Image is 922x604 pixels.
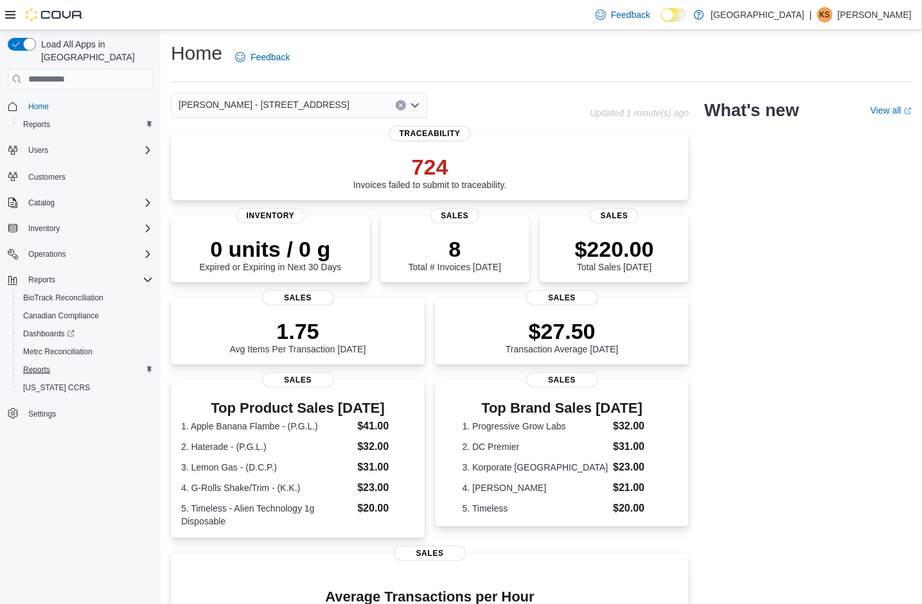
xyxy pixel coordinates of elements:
span: Reports [23,365,50,375]
p: | [810,7,812,22]
button: Clear input [396,100,406,110]
dd: $32.00 [357,439,414,454]
a: Home [23,99,54,114]
nav: Complex example [8,92,153,456]
div: Transaction Average [DATE] [506,318,619,354]
button: Users [23,142,53,158]
span: Customers [28,172,66,182]
a: View allExternal link [871,105,912,116]
button: Customers [3,167,158,186]
h3: Top Product Sales [DATE] [181,401,414,416]
span: Canadian Compliance [18,308,153,324]
a: Dashboards [18,326,80,341]
p: Updated 1 minute(s) ago [590,108,689,118]
span: Sales [262,372,334,388]
svg: External link [904,107,912,115]
span: KS [820,7,830,22]
a: Settings [23,406,61,422]
span: Operations [23,246,153,262]
button: Reports [13,116,158,134]
span: Reports [23,272,153,288]
dt: 5. Timeless - Alien Technology 1g Disposable [181,502,352,528]
dt: 2. DC Premier [463,440,608,453]
dt: 5. Timeless [463,502,608,515]
span: Catalog [23,195,153,211]
a: Reports [18,117,55,132]
a: Metrc Reconciliation [18,344,98,359]
span: Inventory [28,223,60,234]
span: Feedback [251,51,290,64]
span: Inventory [23,221,153,236]
div: Avg Items Per Transaction [DATE] [230,318,366,354]
span: Inventory [236,208,305,223]
dd: $20.00 [357,501,414,516]
span: Sales [262,290,334,306]
span: Metrc Reconciliation [18,344,153,359]
a: Feedback [590,2,655,28]
span: Sales [394,546,466,561]
span: Settings [23,406,153,422]
p: $27.50 [506,318,619,344]
a: [US_STATE] CCRS [18,380,95,395]
span: Reports [23,119,50,130]
h1: Home [171,40,222,66]
span: Sales [590,208,639,223]
dt: 4. [PERSON_NAME] [463,481,608,494]
span: Home [28,101,49,112]
h3: Top Brand Sales [DATE] [463,401,662,416]
img: Cova [26,8,84,21]
span: Dashboards [18,326,153,341]
span: BioTrack Reconciliation [23,293,103,303]
div: Expired or Expiring in Next 30 Days [199,236,341,272]
p: 8 [409,236,501,262]
button: Users [3,141,158,159]
span: Traceability [389,126,471,141]
div: Invoices failed to submit to traceability. [353,154,507,190]
p: 0 units / 0 g [199,236,341,262]
dt: 1. Progressive Grow Labs [463,420,608,433]
span: Feedback [611,8,650,21]
dt: 1. Apple Banana Flambe - (P.G.L.) [181,420,352,433]
dd: $31.00 [613,439,662,454]
span: [PERSON_NAME] - [STREET_ADDRESS] [179,97,350,112]
button: Catalog [3,194,158,212]
span: Canadian Compliance [23,311,99,321]
a: Customers [23,169,71,185]
button: Home [3,97,158,116]
button: Inventory [23,221,65,236]
div: Total Sales [DATE] [575,236,654,272]
button: [US_STATE] CCRS [13,379,158,397]
h2: What's new [704,100,799,121]
div: Kilie Shahrestani [817,7,833,22]
span: Reports [18,117,153,132]
span: Reports [28,275,55,285]
dt: 2. Haterade - (P.G.L.) [181,440,352,453]
span: Sales [526,290,598,306]
dd: $41.00 [357,418,414,434]
dt: 3. Korporate [GEOGRAPHIC_DATA] [463,461,608,474]
span: Washington CCRS [18,380,153,395]
span: [US_STATE] CCRS [23,383,90,393]
p: $220.00 [575,236,654,262]
a: Dashboards [13,325,158,343]
span: Sales [526,372,598,388]
div: Total # Invoices [DATE] [409,236,501,272]
button: Open list of options [410,100,420,110]
a: BioTrack Reconciliation [18,290,109,306]
button: Catalog [23,195,60,211]
span: Dashboards [23,329,75,339]
button: Operations [23,246,71,262]
button: Settings [3,404,158,423]
dt: 3. Lemon Gas - (D.C.P.) [181,461,352,474]
span: Reports [18,362,153,377]
dt: 4. G-Rolls Shake/Trim - (K.K.) [181,481,352,494]
dd: $32.00 [613,418,662,434]
a: Canadian Compliance [18,308,104,324]
p: 1.75 [230,318,366,344]
span: Sales [430,208,479,223]
dd: $20.00 [613,501,662,516]
dd: $21.00 [613,480,662,496]
input: Dark Mode [661,8,688,22]
button: Operations [3,245,158,263]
